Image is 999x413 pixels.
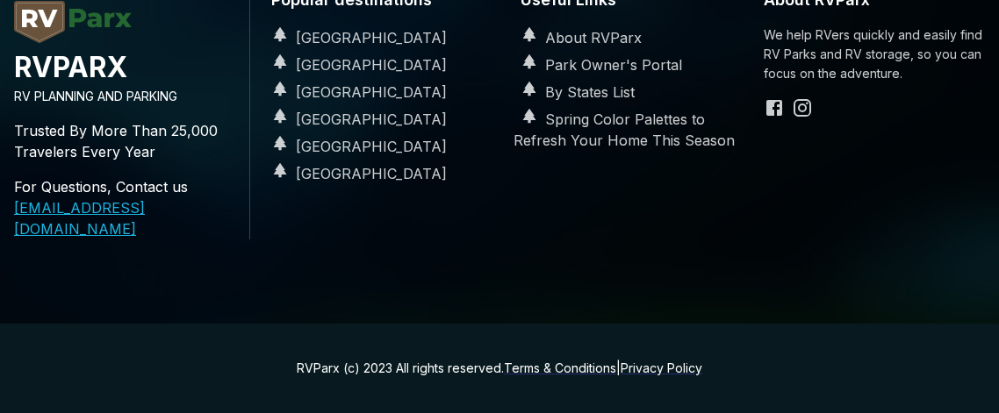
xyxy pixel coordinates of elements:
[264,83,447,101] a: [GEOGRAPHIC_DATA]
[514,56,682,74] a: Park Owner's Portal
[514,83,635,101] a: By States List
[264,29,447,46] a: [GEOGRAPHIC_DATA]
[504,360,616,375] a: Terms & Conditions
[297,359,702,378] p: RVParx (c) 2023 All rights reserved. |
[14,29,235,106] a: RVParx.comRVPARXRV PLANNING AND PARKING
[14,106,235,176] p: Trusted By More Than 25,000 Travelers Every Year
[14,176,235,197] p: For Questions, Contact us
[14,48,235,87] h4: RVPARX
[764,25,986,83] p: We help RVers quickly and easily find RV Parks and RV storage, so you can focus on the adventure.
[14,199,145,238] a: [EMAIL_ADDRESS][DOMAIN_NAME]
[14,87,235,106] p: RV PLANNING AND PARKING
[264,56,447,74] a: [GEOGRAPHIC_DATA]
[264,165,447,182] a: [GEOGRAPHIC_DATA]
[264,110,447,128] a: [GEOGRAPHIC_DATA]
[621,360,702,375] a: Privacy Policy
[514,29,642,46] a: About RVParx
[514,110,735,149] a: Spring Color Palettes to Refresh Your Home This Season
[264,138,447,155] a: [GEOGRAPHIC_DATA]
